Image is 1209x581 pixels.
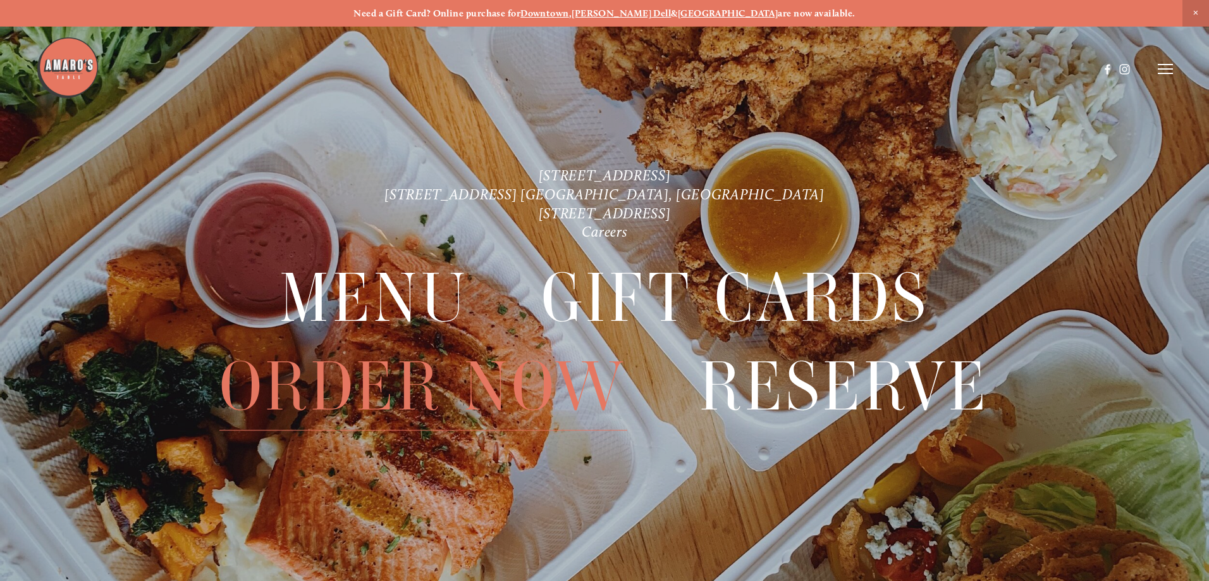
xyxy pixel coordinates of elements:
[678,8,778,19] a: [GEOGRAPHIC_DATA]
[699,343,990,430] a: Reserve
[353,8,520,19] strong: Need a Gift Card? Online purchase for
[36,36,99,99] img: Amaro's Table
[569,8,572,19] strong: ,
[582,223,628,241] a: Careers
[539,204,671,222] a: [STREET_ADDRESS]
[539,166,671,184] a: [STREET_ADDRESS]
[699,343,990,430] span: Reserve
[219,343,627,430] a: Order Now
[219,343,627,430] span: Order Now
[778,8,855,19] strong: are now available.
[541,255,930,342] a: Gift Cards
[671,8,677,19] strong: &
[572,8,671,19] a: [PERSON_NAME] Dell
[279,255,469,342] a: Menu
[520,8,569,19] a: Downtown
[384,185,824,203] a: [STREET_ADDRESS] [GEOGRAPHIC_DATA], [GEOGRAPHIC_DATA]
